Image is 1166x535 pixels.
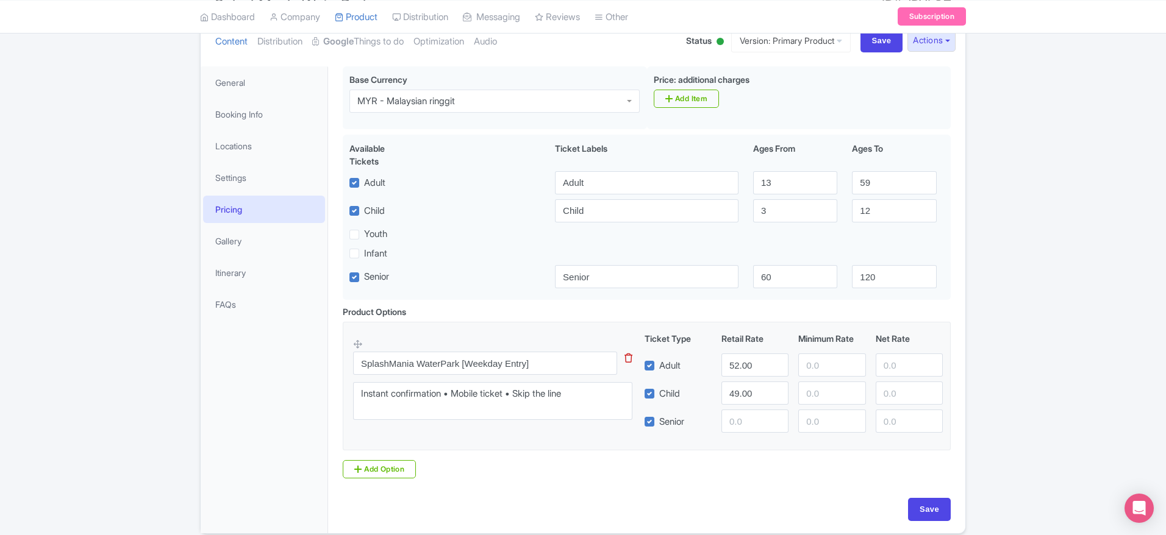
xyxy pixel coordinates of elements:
[555,171,739,194] input: Adult
[907,29,956,52] button: Actions
[555,265,739,288] input: Senior
[1125,494,1154,523] div: Open Intercom Messenger
[203,132,325,160] a: Locations
[659,359,681,373] label: Adult
[203,101,325,128] a: Booking Info
[349,142,415,168] div: Available Tickets
[860,29,903,52] input: Save
[798,353,865,377] input: 0.0
[898,7,966,26] a: Subscription
[876,381,943,405] input: 0.0
[312,23,404,61] a: GoogleThings to do
[353,382,632,420] textarea: Instant confirmation • Mobile ticket • Skip the line
[640,332,717,345] div: Ticket Type
[215,23,248,61] a: Content
[845,142,943,168] div: Ages To
[721,381,789,405] input: 0.0
[323,35,354,49] strong: Google
[793,332,870,345] div: Minimum Rate
[721,353,789,377] input: 0.0
[686,34,712,47] span: Status
[871,332,948,345] div: Net Rate
[654,73,749,86] label: Price: additional charges
[798,381,865,405] input: 0.0
[659,415,684,429] label: Senior
[413,23,464,61] a: Optimization
[474,23,497,61] a: Audio
[721,409,789,433] input: 0.0
[659,387,680,401] label: Child
[364,204,385,218] label: Child
[654,90,719,108] a: Add Item
[203,291,325,318] a: FAQs
[364,227,387,241] label: Youth
[203,259,325,286] a: Itinerary
[908,498,951,521] input: Save
[353,352,617,375] input: Option Name
[364,270,389,284] label: Senior
[731,29,851,52] a: Version: Primary Product
[876,353,943,377] input: 0.0
[555,199,739,222] input: Child
[203,164,325,191] a: Settings
[798,409,865,433] input: 0.0
[257,23,302,61] a: Distribution
[717,332,793,345] div: Retail Rate
[203,227,325,255] a: Gallery
[203,196,325,223] a: Pricing
[548,142,746,168] div: Ticket Labels
[357,96,455,107] div: MYR - Malaysian ringgit
[364,247,387,261] label: Infant
[714,33,726,52] div: Active
[364,176,385,190] label: Adult
[343,305,406,318] div: Product Options
[349,74,407,85] span: Base Currency
[343,460,416,478] a: Add Option
[203,69,325,96] a: General
[876,409,943,433] input: 0.0
[746,142,845,168] div: Ages From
